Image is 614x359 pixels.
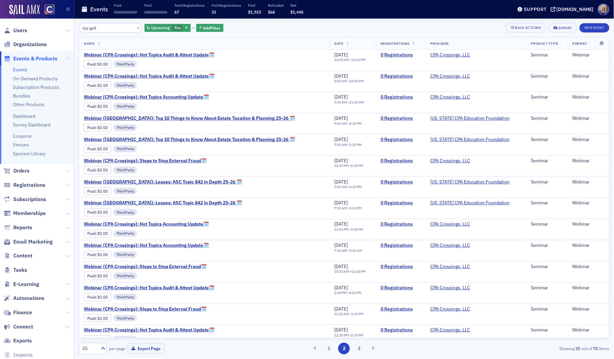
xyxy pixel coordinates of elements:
a: Paid [87,210,95,215]
a: CPA Crossings, LLC [430,158,470,164]
time: 1:30 PM [351,312,364,316]
span: Events & Products [13,55,57,62]
div: Third Party [113,146,137,152]
a: CPA Crossings, LLC [430,327,470,333]
span: Reports [13,224,32,231]
time: 7:30 AM [334,248,347,253]
a: Imports [4,351,33,359]
div: Webinar [572,200,604,206]
time: 8:00 AM [334,79,347,83]
span: : [87,295,97,300]
div: Paid: 0 - $0 [84,124,111,132]
span: Product Type [531,41,558,46]
a: Webinar ([GEOGRAPHIC_DATA]): Leases: ASC Topic 842 in Depth 25-26 🗓 [84,179,242,185]
a: Sponsor Library [13,151,45,157]
span: Organizations [13,41,47,48]
span: : [87,273,97,278]
div: Export [559,26,572,30]
a: Subscriptions [4,196,46,203]
div: – [334,121,362,126]
div: Webinar [572,243,604,249]
a: 0 Registrations [381,179,421,185]
time: 2:00 PM [351,227,363,232]
a: On-Demand Products [13,76,58,82]
div: – [334,206,362,210]
a: E-Learning [4,281,39,288]
div: Paid: 0 - $0 [84,187,111,195]
a: Events [13,67,27,73]
div: – [334,58,366,62]
span: Memberships [13,210,46,217]
p: Paid [144,3,167,8]
a: 0 Registrations [381,52,421,58]
time: 12:00 PM [351,57,366,62]
div: Third Party [113,230,137,237]
span: $0.00 [97,62,108,67]
div: Webinar [572,264,604,270]
div: Seminar [531,179,563,185]
div: Third Party [113,82,137,89]
time: 12:00 PM [334,227,349,232]
a: Webinar (CPA Crossings): Hot Topics Accounting Update🗓️ [84,221,209,227]
span: [DATE] [334,73,348,79]
span: CPA Crossings, LLC [430,285,472,291]
div: Webinar [572,221,604,227]
time: 9:00 AM [334,121,347,126]
span: CPA Crossings, LLC [430,158,472,164]
a: Webinar ([GEOGRAPHIC_DATA]): Top 10 Things to Know About Estate Taxation & Planning 25-26 🗓 [84,137,295,143]
div: Paid: 0 - $0 [84,251,111,259]
div: Seminar [531,94,563,100]
div: Third Party [113,61,137,67]
time: 2:00 PM [334,290,347,295]
span: Date [334,41,343,46]
span: : [87,62,97,67]
span: $0.00 [97,231,108,236]
a: 0 Registrations [381,200,421,206]
span: Add Filter [203,25,221,31]
a: Paid [87,231,95,236]
a: Registrations [4,181,45,189]
time: 2:30 PM [349,206,362,210]
span: CPA Crossings, LLC [430,52,472,58]
span: Webinar (CPA Crossings): Steps to Stop External Fraud🗓️ [84,158,207,164]
a: Venues [13,142,29,148]
a: Webinar (CPA Crossings): Hot Topics Accounting Update🗓️ [84,94,209,100]
span: : [87,189,97,194]
a: 0 Registrations [381,158,421,164]
button: 3 [353,343,365,354]
a: Webinar (CPA Crossings): Hot Topics Audit & Attest Update🗓️ [84,285,215,291]
button: New Event [580,23,609,33]
div: Paid: 0 - $0 [84,166,111,174]
span: Users [13,27,27,34]
span: Format [572,41,587,46]
div: Seminar [531,285,563,291]
div: Seminar [531,73,563,79]
span: Yes [174,25,181,30]
span: [DATE] [334,242,348,248]
a: Paid [87,62,95,67]
span: 31 [212,9,216,15]
span: $0.00 [97,125,108,130]
time: 4:00 PM [349,290,361,295]
a: Webinar (CPA Crossings): Hot Topics Audit & Attest Update🗓️ [84,73,215,79]
a: Dashboard [13,113,35,119]
div: Seminar [531,158,563,164]
a: Subscription Products [13,84,59,90]
a: [US_STATE] CPA Education Foundation [430,115,510,121]
a: 0 Registrations [381,243,421,249]
span: $0.00 [97,210,108,215]
span: California CPA Education Foundation [430,115,510,121]
time: 10:00 AM [334,57,349,62]
span: $68 [268,9,275,15]
span: : [87,252,97,257]
time: 12:30 PM [334,163,349,168]
span: Email Marketing [13,238,53,246]
div: – [334,249,362,253]
span: Connect [13,323,33,330]
a: Paid [87,125,95,130]
span: [DATE] [334,115,348,121]
span: Webinar (CA): Top 10 Things to Know About Estate Taxation & Planning 25-26 🗓 [84,137,295,143]
a: 0 Registrations [381,115,421,121]
span: CPA Crossings, LLC [430,306,472,312]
